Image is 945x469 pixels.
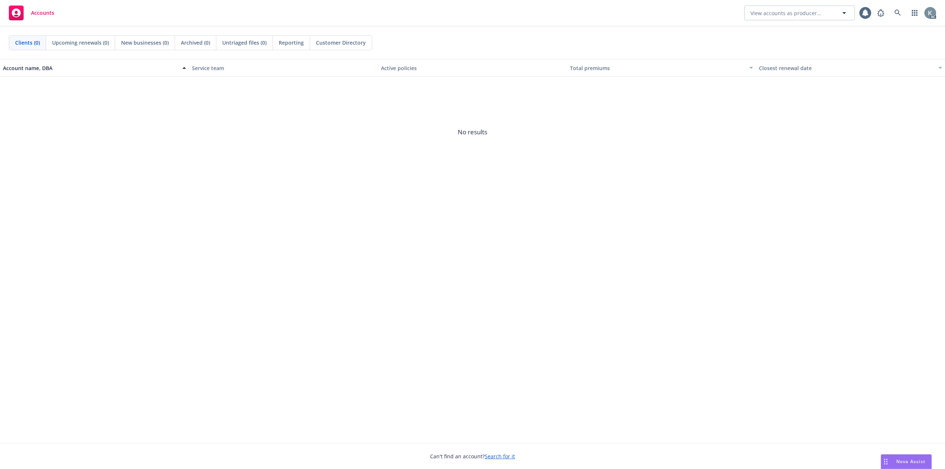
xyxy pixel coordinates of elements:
[756,59,945,77] button: Closest renewal date
[222,39,267,46] span: Untriaged files (0)
[873,6,888,20] a: Report a Bug
[52,39,109,46] span: Upcoming renewals (0)
[890,6,905,20] a: Search
[896,458,925,465] span: Nova Assist
[750,9,821,17] span: View accounts as producer...
[15,39,40,46] span: Clients (0)
[485,453,515,460] a: Search for it
[381,64,564,72] div: Active policies
[316,39,366,46] span: Customer Directory
[378,59,567,77] button: Active policies
[881,455,890,469] div: Drag to move
[192,64,375,72] div: Service team
[570,64,745,72] div: Total premiums
[121,39,169,46] span: New businesses (0)
[744,6,855,20] button: View accounts as producer...
[567,59,756,77] button: Total premiums
[31,10,54,16] span: Accounts
[881,454,932,469] button: Nova Assist
[279,39,304,46] span: Reporting
[189,59,378,77] button: Service team
[6,3,57,23] a: Accounts
[759,64,934,72] div: Closest renewal date
[907,6,922,20] a: Switch app
[430,452,515,460] span: Can't find an account?
[181,39,210,46] span: Archived (0)
[924,7,936,19] img: photo
[3,64,178,72] div: Account name, DBA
